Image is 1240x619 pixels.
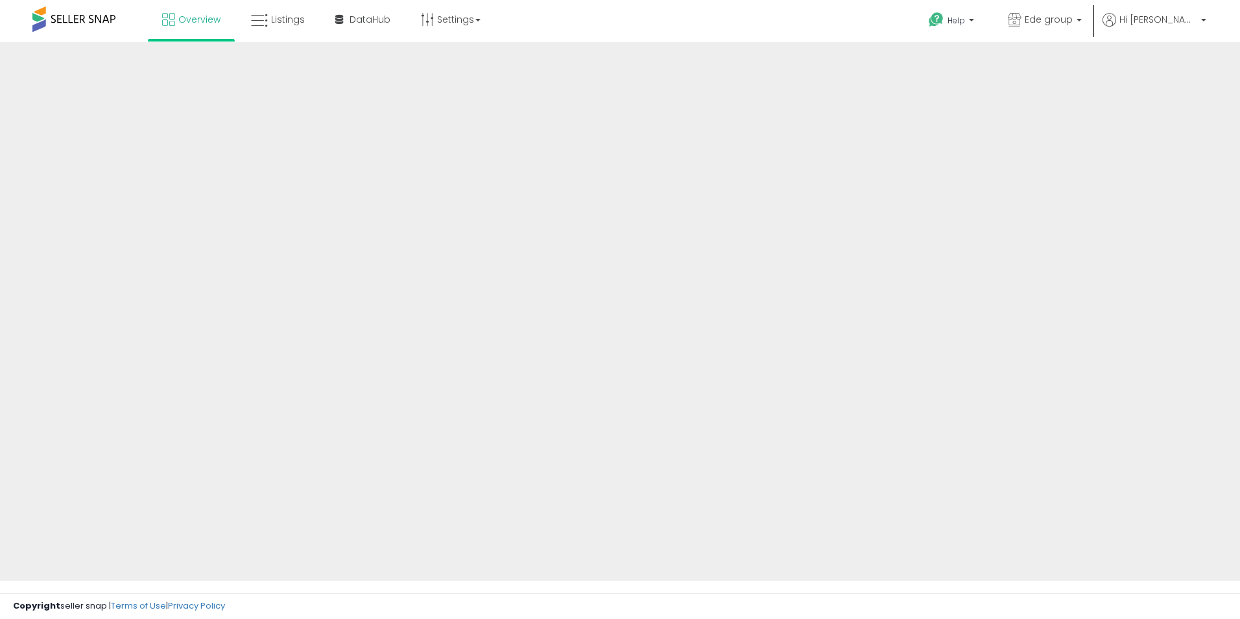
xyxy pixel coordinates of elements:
span: Listings [271,13,305,26]
span: Ede group [1025,13,1073,26]
a: Help [918,2,987,42]
span: Help [948,15,965,26]
span: Overview [178,13,221,26]
a: Hi [PERSON_NAME] [1103,13,1206,42]
span: DataHub [350,13,390,26]
i: Get Help [928,12,944,28]
span: Hi [PERSON_NAME] [1119,13,1197,26]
